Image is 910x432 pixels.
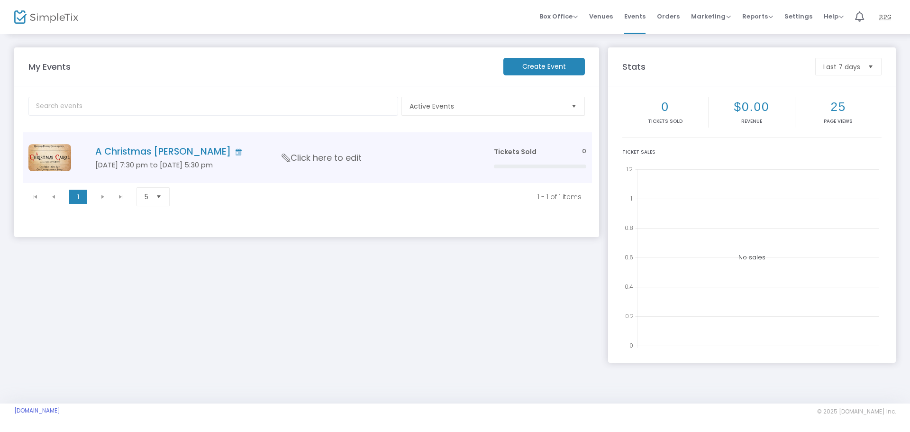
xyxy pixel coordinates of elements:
p: Page Views [797,118,880,125]
div: Data table [23,132,592,183]
span: Orders [657,4,680,28]
h2: 25 [797,100,880,114]
span: Marketing [691,12,731,21]
m-panel-title: Stats [618,60,810,73]
p: Tickets sold [624,118,706,125]
span: Tickets Sold [494,147,537,156]
a: [DOMAIN_NAME] [14,407,60,414]
span: Events [624,4,646,28]
h2: 0 [624,100,706,114]
m-button: Create Event [503,58,585,75]
span: Reports [742,12,773,21]
span: Active Events [409,101,564,111]
h5: [DATE] 7:30 pm to [DATE] 5:30 pm [95,161,465,169]
div: Ticket Sales [622,148,882,156]
kendo-pager-info: 1 - 1 of 1 items [187,192,582,202]
p: Revenue [710,118,792,125]
img: ACCSimpleTix.png [28,144,71,171]
h2: $0.00 [710,100,792,114]
button: Select [567,97,581,115]
m-panel-title: My Events [24,60,499,73]
span: Settings [784,4,812,28]
span: Box Office [539,12,578,21]
button: Select [152,188,165,206]
span: Venues [589,4,613,28]
input: Search events [28,97,398,116]
span: Click here to edit [282,152,362,164]
span: Page 1 [69,190,87,204]
h4: A Christmas [PERSON_NAME] [95,146,465,157]
span: 5 [145,192,148,202]
span: 0 [582,147,586,156]
button: Select [864,58,877,75]
span: Last 7 days [823,62,860,72]
span: © 2025 [DOMAIN_NAME] Inc. [817,408,896,415]
span: Help [824,12,844,21]
div: No sales [622,163,882,352]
